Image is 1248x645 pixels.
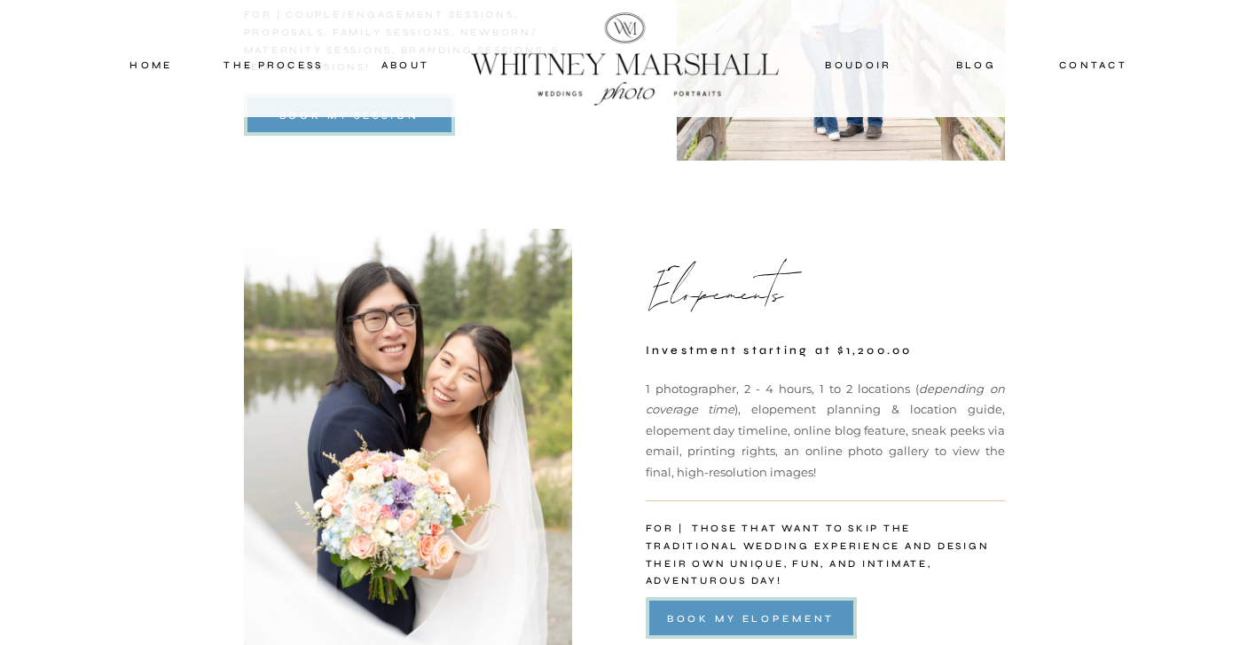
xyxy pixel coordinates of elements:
p: Elopements [646,254,790,311]
a: about [362,57,450,73]
a: blog [938,57,1016,73]
p: 1 photographer, 2 - 4 hours, 1 to 2 locations ( ), elopement planning & location guide, elopement... [646,379,1005,484]
p: Investment starting at $1,200.00 [646,341,920,361]
p: For | Couple/Engagement Sessions, proposals, family sessions, newborn/ maternity sessions, Brandi... [244,6,602,75]
a: home [114,57,190,73]
a: book my ELOPEMENT [646,610,857,626]
p: For | those that want to skip the traditional wedding experience and design their own unique, fun... [646,520,1009,572]
a: contact [1052,57,1135,73]
a: boudoir [823,57,895,73]
a: THE PROCESS [221,57,327,73]
a: book my session [244,107,455,123]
